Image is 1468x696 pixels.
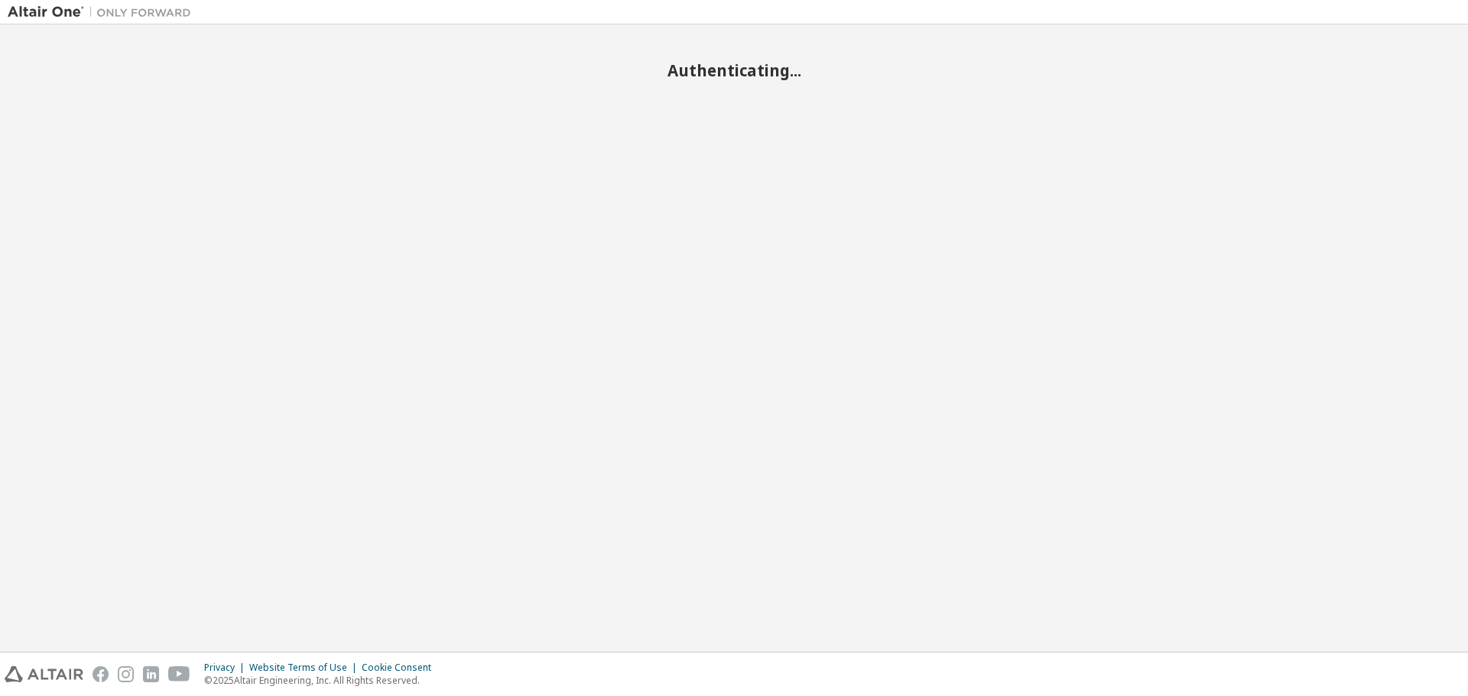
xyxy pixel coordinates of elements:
h2: Authenticating... [8,60,1460,80]
img: Altair One [8,5,199,20]
div: Privacy [204,662,249,674]
div: Website Terms of Use [249,662,362,674]
div: Cookie Consent [362,662,440,674]
img: linkedin.svg [143,666,159,682]
img: altair_logo.svg [5,666,83,682]
img: facebook.svg [93,666,109,682]
img: instagram.svg [118,666,134,682]
img: youtube.svg [168,666,190,682]
p: © 2025 Altair Engineering, Inc. All Rights Reserved. [204,674,440,687]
